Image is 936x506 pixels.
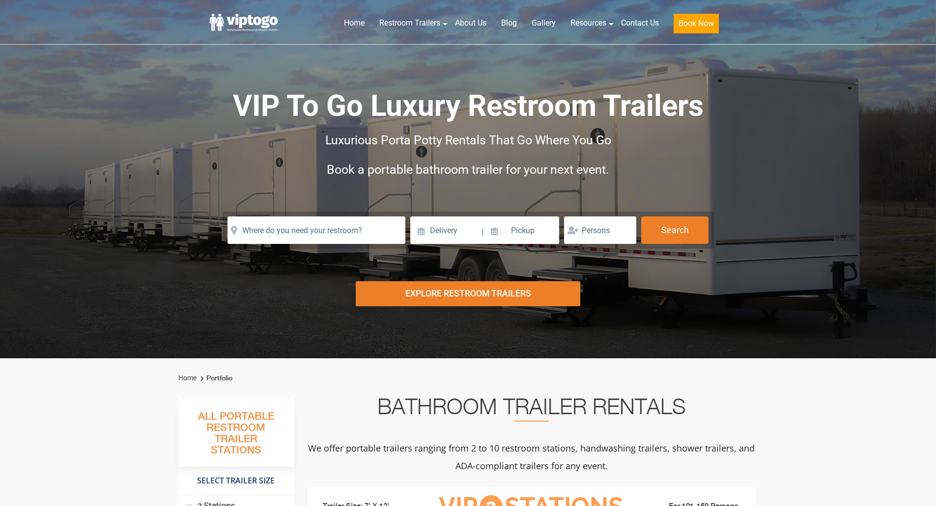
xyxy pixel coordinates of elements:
[641,216,709,244] button: Search
[327,162,609,177] span: Book a portable bathroom trailer for your next event.
[614,12,666,34] a: Contact Us
[307,398,756,422] h2: Bathroom Trailer Rentals
[666,12,726,39] a: Book Now
[325,133,611,147] span: Luxurious Porta Potty Rentals That Go Where You Go
[372,12,448,34] a: Restroom Trailers
[178,374,197,382] a: Home
[233,88,704,123] span: VIP To Go Luxury Restroom Trailers
[307,439,756,475] p: We offer portable trailers ranging from 2 to 10 restroom stations, handwashing trailers, shower t...
[524,12,563,34] a: Gallery
[178,408,294,467] h3: All Portable Restroom Trailer Stations
[485,216,560,244] input: Pickup
[563,12,614,34] a: Resources
[448,12,494,34] a: About Us
[356,281,580,306] div: Explore Restroom Trailers
[178,472,294,490] h4: Select Trailer Size
[410,216,481,244] input: Delivery
[674,14,719,33] button: Book Now
[227,216,405,244] input: Where do you need your restroom?
[564,216,636,244] input: Persons
[337,12,372,34] a: Home
[482,216,483,248] span: |
[198,373,232,384] li: Portfolio
[494,12,524,34] a: Blog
